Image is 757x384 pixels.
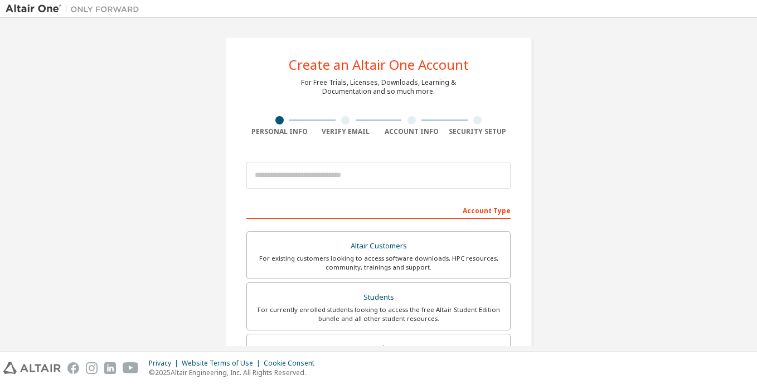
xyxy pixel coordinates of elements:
div: Students [254,290,503,305]
img: facebook.svg [67,362,79,374]
img: linkedin.svg [104,362,116,374]
div: For existing customers looking to access software downloads, HPC resources, community, trainings ... [254,254,503,272]
img: instagram.svg [86,362,98,374]
div: Create an Altair One Account [289,58,469,71]
div: Faculty [254,341,503,357]
div: For Free Trials, Licenses, Downloads, Learning & Documentation and so much more. [301,78,456,96]
div: Account Info [378,127,445,136]
div: Security Setup [445,127,511,136]
div: Privacy [149,359,182,368]
p: © 2025 Altair Engineering, Inc. All Rights Reserved. [149,368,321,377]
div: Personal Info [246,127,313,136]
img: Altair One [6,3,145,15]
div: Account Type [246,201,511,219]
div: Website Terms of Use [182,359,264,368]
img: youtube.svg [123,362,139,374]
div: For currently enrolled students looking to access the free Altair Student Edition bundle and all ... [254,305,503,323]
div: Verify Email [313,127,379,136]
img: altair_logo.svg [3,362,61,374]
div: Cookie Consent [264,359,321,368]
div: Altair Customers [254,238,503,254]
